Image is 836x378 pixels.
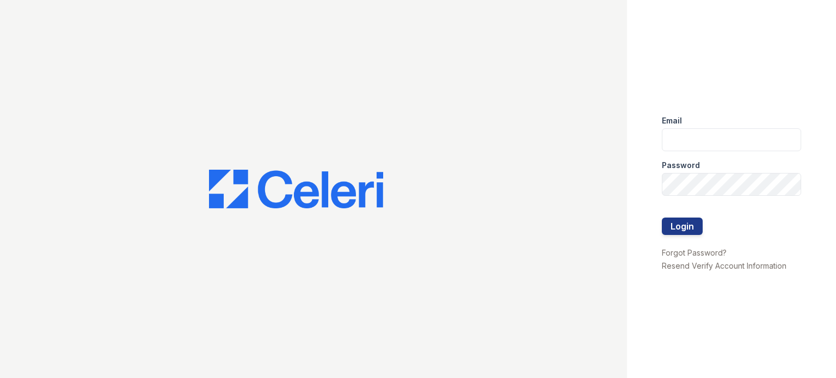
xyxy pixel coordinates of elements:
[662,248,727,257] a: Forgot Password?
[662,160,700,171] label: Password
[209,170,383,209] img: CE_Logo_Blue-a8612792a0a2168367f1c8372b55b34899dd931a85d93a1a3d3e32e68fde9ad4.png
[662,115,682,126] label: Email
[662,218,703,235] button: Login
[662,261,786,270] a: Resend Verify Account Information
